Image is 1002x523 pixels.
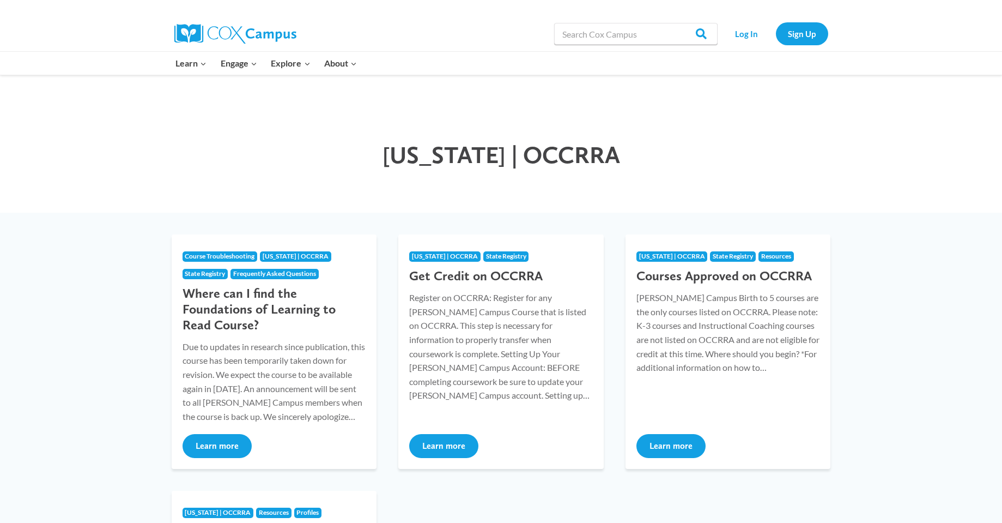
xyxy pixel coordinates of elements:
[185,252,254,260] span: Course Troubleshooting
[723,22,828,45] nav: Secondary Navigation
[233,269,316,278] span: Frequently Asked Questions
[221,56,257,70] span: Engage
[554,23,718,45] input: Search Cox Campus
[398,235,604,469] a: [US_STATE] | OCCRRAState Registry Get Credit on OCCRRA Register on OCCRRA: Register for any [PERS...
[296,508,319,516] span: Profiles
[639,252,705,260] span: [US_STATE] | OCCRRA
[271,56,310,70] span: Explore
[723,22,770,45] a: Log In
[636,291,820,375] p: [PERSON_NAME] Campus Birth to 5 courses are the only courses listed on OCCRRA. Please note: K-3 c...
[761,252,791,260] span: Resources
[169,52,364,75] nav: Primary Navigation
[172,235,377,469] a: Course Troubleshooting[US_STATE] | OCCRRAState RegistryFrequently Asked Questions Where can I fin...
[382,140,620,169] span: [US_STATE] | OCCRRA
[412,252,478,260] span: [US_STATE] | OCCRRA
[776,22,828,45] a: Sign Up
[409,268,593,284] h3: Get Credit on OCCRRA
[185,508,251,516] span: [US_STATE] | OCCRRA
[626,235,831,469] a: [US_STATE] | OCCRRAState RegistryResources Courses Approved on OCCRRA [PERSON_NAME] Campus Birth ...
[409,291,593,402] p: Register on OCCRRA: Register for any [PERSON_NAME] Campus Course that is listed on OCCRRA. This s...
[713,252,753,260] span: State Registry
[486,252,526,260] span: State Registry
[175,56,207,70] span: Learn
[263,252,329,260] span: [US_STATE] | OCCRRA
[636,268,820,284] h3: Courses Approved on OCCRRA
[409,434,478,458] button: Learn more
[183,434,252,458] button: Learn more
[183,286,366,333] h3: Where can I find the Foundations of Learning to Read Course?
[185,269,225,278] span: State Registry
[183,340,366,424] p: Due to updates in research since publication, this course has been temporarily taken down for rev...
[259,508,289,516] span: Resources
[324,56,357,70] span: About
[636,434,706,458] button: Learn more
[174,24,296,44] img: Cox Campus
